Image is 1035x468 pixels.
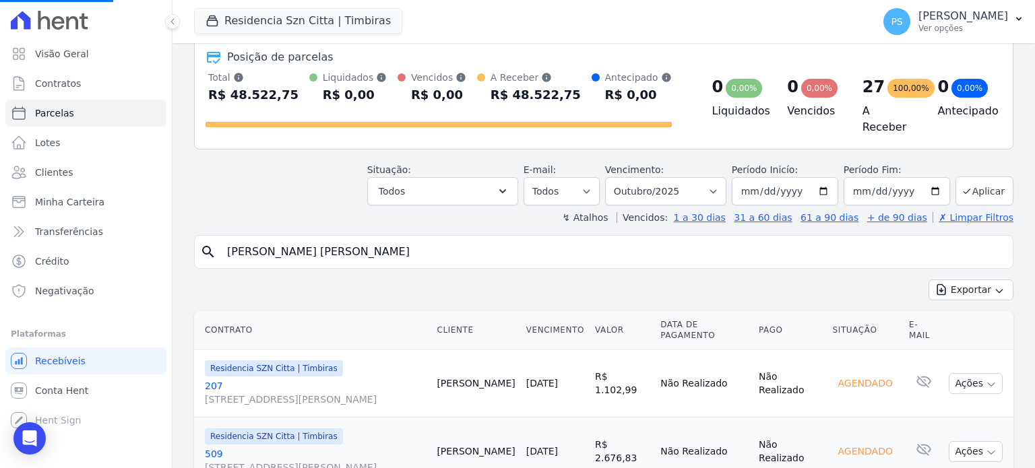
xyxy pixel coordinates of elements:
label: Período Inicío: [732,164,798,175]
a: 1 a 30 dias [674,212,726,223]
button: Todos [367,177,518,205]
button: Exportar [929,279,1013,300]
span: Recebíveis [35,354,86,368]
label: ↯ Atalhos [562,212,608,223]
a: Crédito [5,248,166,275]
i: search [200,244,216,260]
div: Agendado [833,374,898,393]
button: Aplicar [955,176,1013,205]
div: Agendado [833,442,898,461]
button: Ações [949,441,1003,462]
span: Crédito [35,255,69,268]
a: [DATE] [526,446,558,457]
label: Período Fim: [844,163,950,177]
td: Não Realizado [655,349,753,417]
th: Pago [753,311,827,349]
span: Contratos [35,77,81,90]
span: Transferências [35,225,103,238]
div: 27 [862,76,885,98]
a: [DATE] [526,378,558,389]
div: R$ 0,00 [605,84,672,106]
div: R$ 0,00 [323,84,387,106]
span: Residencia SZN Citta | Timbiras [205,360,343,376]
a: Visão Geral [5,40,166,67]
div: A Receber [491,71,581,84]
a: 207[STREET_ADDRESS][PERSON_NAME] [205,379,426,406]
span: Visão Geral [35,47,89,61]
a: Transferências [5,218,166,245]
th: Vencimento [521,311,590,349]
td: R$ 1.102,99 [590,349,655,417]
div: Vencidos [411,71,466,84]
a: Conta Hent [5,377,166,404]
div: Antecipado [605,71,672,84]
div: Total [208,71,299,84]
span: Conta Hent [35,384,88,397]
th: Cliente [431,311,520,349]
span: Parcelas [35,106,74,120]
a: Negativação [5,277,166,304]
label: Situação: [367,164,411,175]
h4: A Receber [862,103,916,135]
span: Negativação [35,284,94,298]
div: 0,00% [801,79,838,98]
th: Valor [590,311,655,349]
p: Ver opções [918,23,1008,34]
div: 0 [712,76,724,98]
a: Recebíveis [5,347,166,374]
span: Residencia SZN Citta | Timbiras [205,428,343,444]
div: Plataformas [11,326,161,342]
h4: Vencidos [787,103,841,119]
a: 31 a 60 dias [734,212,792,223]
p: [PERSON_NAME] [918,9,1008,23]
td: [PERSON_NAME] [431,349,520,417]
a: Contratos [5,70,166,97]
h4: Liquidados [712,103,766,119]
div: R$ 48.522,75 [491,84,581,106]
span: Todos [379,183,405,199]
div: R$ 0,00 [411,84,466,106]
h4: Antecipado [937,103,991,119]
a: + de 90 dias [867,212,927,223]
div: 100,00% [887,79,934,98]
th: Situação [827,311,904,349]
div: Liquidados [323,71,387,84]
a: Lotes [5,129,166,156]
span: PS [891,17,902,26]
span: Minha Carteira [35,195,104,209]
th: Data de Pagamento [655,311,753,349]
div: R$ 48.522,75 [208,84,299,106]
button: Residencia Szn Citta | Timbiras [194,8,402,34]
div: 0 [937,76,949,98]
span: Clientes [35,166,73,179]
div: 0,00% [726,79,762,98]
div: 0,00% [951,79,988,98]
span: [STREET_ADDRESS][PERSON_NAME] [205,393,426,406]
a: Clientes [5,159,166,186]
label: Vencimento: [605,164,664,175]
span: Lotes [35,136,61,149]
th: E-mail [904,311,943,349]
div: Posição de parcelas [227,49,334,65]
td: Não Realizado [753,349,827,417]
input: Buscar por nome do lote ou do cliente [219,238,1007,265]
a: ✗ Limpar Filtros [933,212,1013,223]
label: Vencidos: [617,212,668,223]
a: 61 a 90 dias [801,212,858,223]
div: 0 [787,76,798,98]
a: Minha Carteira [5,189,166,215]
label: E-mail: [524,164,557,175]
a: Parcelas [5,100,166,127]
button: Ações [949,373,1003,394]
th: Contrato [194,311,431,349]
div: Open Intercom Messenger [13,422,46,455]
button: PS [PERSON_NAME] Ver opções [873,3,1035,40]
